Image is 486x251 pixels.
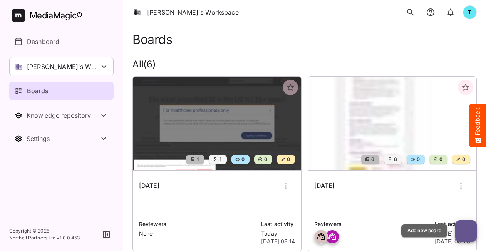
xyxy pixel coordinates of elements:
div: MediaMagic ® [30,9,82,22]
p: Today [261,230,295,238]
p: Dashboard [27,37,59,46]
nav: Knowledge repository [9,106,114,125]
p: Northell Partners Ltd v 1.0.0.453 [9,234,80,241]
p: [DATE] [435,230,470,238]
p: Copyright © 2025 [9,228,80,234]
span: 0 [416,156,420,163]
span: 6 [370,156,374,163]
span: 0 [263,156,267,163]
img: thursday [308,77,476,170]
p: Last activity [435,220,470,228]
a: MediaMagic® [12,9,114,22]
span: 0 [461,156,465,163]
button: Toggle Knowledge repository [9,106,114,125]
div: T [463,5,477,19]
button: notifications [443,5,458,20]
span: 0 [286,156,290,163]
button: notifications [423,5,438,20]
div: Knowledge repository [27,112,99,119]
p: Reviewers [139,220,256,228]
span: 0 [439,156,442,163]
h6: [DATE] [139,181,159,191]
p: Reviewers [314,220,430,228]
span: 1 [196,156,199,163]
p: None [139,230,256,238]
img: 10.3.25 [133,77,301,170]
h2: All ( 6 ) [132,59,477,70]
span: 6 [393,156,397,163]
p: [PERSON_NAME]'s Workspace [27,62,99,71]
p: Boards [27,86,49,95]
h6: [DATE] [314,181,335,191]
p: [DATE] 08.28 [435,238,470,245]
nav: Settings [9,129,114,148]
button: search [403,5,418,20]
p: [DATE] 08.14 [261,238,295,245]
h1: Boards [132,32,172,47]
span: 0 [241,156,245,163]
a: Dashboard [9,32,114,51]
a: Boards [9,82,114,100]
p: Last activity [261,220,295,228]
div: Settings [27,135,99,142]
span: 1 [219,156,221,163]
div: Add new board [401,224,447,237]
button: Toggle Settings [9,129,114,148]
button: Feedback [469,104,486,147]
